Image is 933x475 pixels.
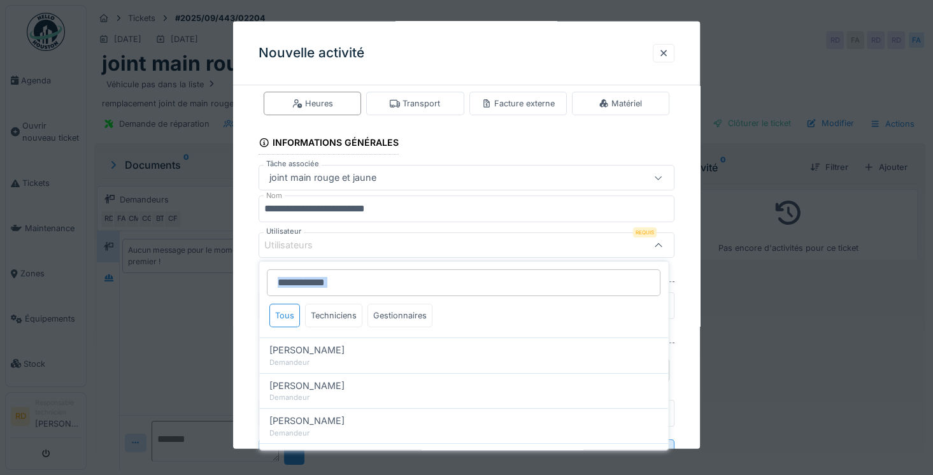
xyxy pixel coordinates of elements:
[264,238,331,252] div: Utilisateurs
[269,357,658,367] div: Demandeur
[259,45,364,61] h3: Nouvelle activité
[269,343,345,357] span: [PERSON_NAME]
[305,304,362,327] div: Techniciens
[633,227,657,237] div: Requis
[264,226,304,237] label: Utilisateur
[269,392,658,403] div: Demandeur
[390,97,440,110] div: Transport
[367,304,432,327] div: Gestionnaires
[269,378,345,392] span: [PERSON_NAME]
[269,414,345,428] span: [PERSON_NAME]
[269,304,300,327] div: Tous
[269,427,658,438] div: Demandeur
[269,449,345,463] span: [PERSON_NAME]
[264,190,285,201] label: Nom
[264,171,381,185] div: joint main rouge et jaune
[292,97,333,110] div: Heures
[259,133,399,155] div: Informations générales
[264,159,322,169] label: Tâche associée
[481,97,555,110] div: Facture externe
[599,97,642,110] div: Matériel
